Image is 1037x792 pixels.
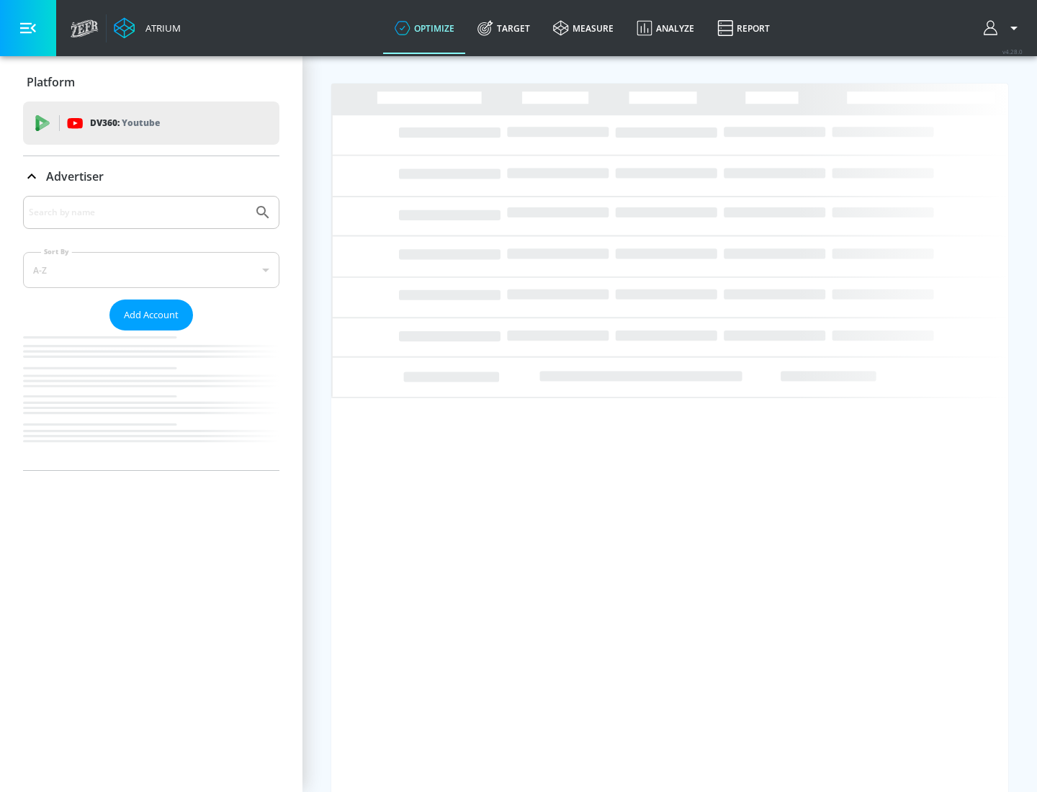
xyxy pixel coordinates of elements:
[122,115,160,130] p: Youtube
[23,156,279,197] div: Advertiser
[23,252,279,288] div: A-Z
[706,2,781,54] a: Report
[114,17,181,39] a: Atrium
[23,330,279,470] nav: list of Advertiser
[124,307,179,323] span: Add Account
[625,2,706,54] a: Analyze
[109,300,193,330] button: Add Account
[23,196,279,470] div: Advertiser
[1002,48,1023,55] span: v 4.28.0
[23,62,279,102] div: Platform
[27,74,75,90] p: Platform
[140,22,181,35] div: Atrium
[542,2,625,54] a: measure
[23,102,279,145] div: DV360: Youtube
[41,247,72,256] label: Sort By
[46,168,104,184] p: Advertiser
[29,203,247,222] input: Search by name
[466,2,542,54] a: Target
[90,115,160,131] p: DV360:
[383,2,466,54] a: optimize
